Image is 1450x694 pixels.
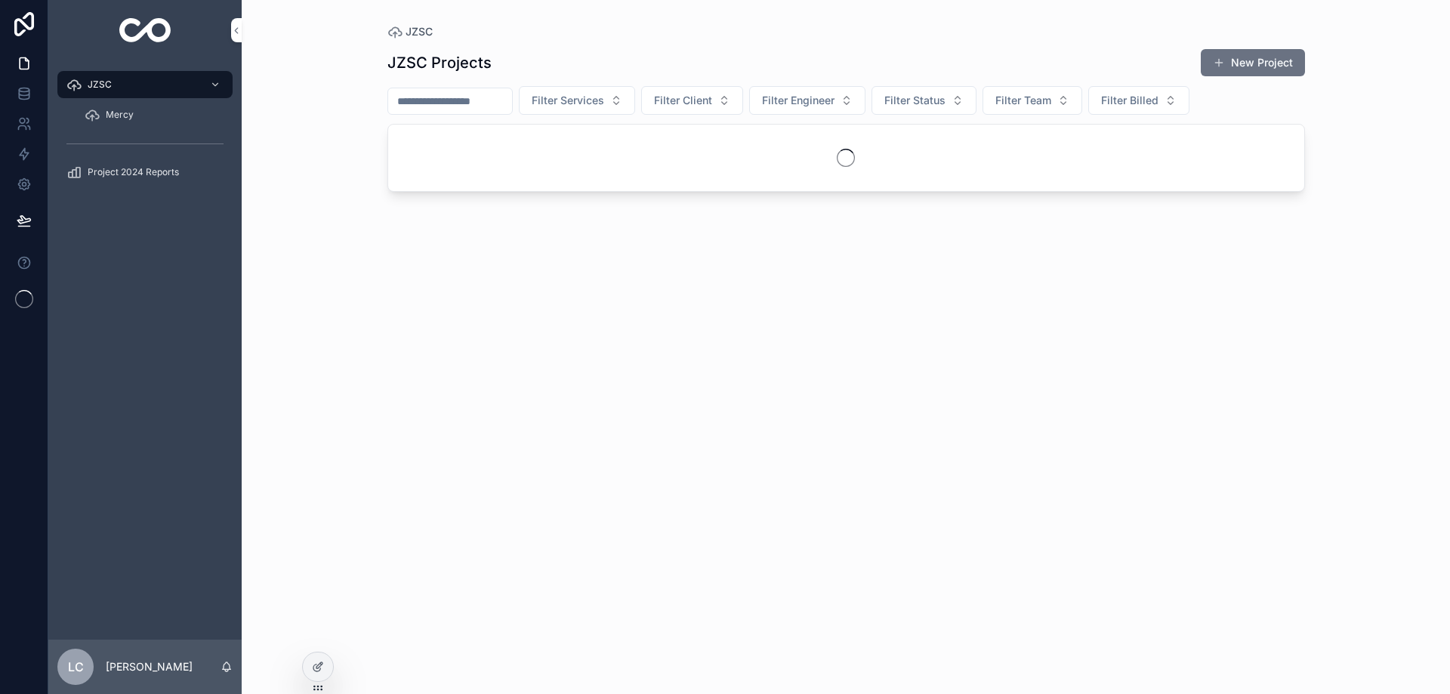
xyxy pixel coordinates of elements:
h1: JZSC Projects [387,52,492,73]
span: JZSC [88,79,112,91]
div: scrollable content [48,60,242,205]
p: [PERSON_NAME] [106,659,193,674]
a: JZSC [387,24,433,39]
span: LC [68,658,84,676]
span: Filter Engineer [762,93,835,108]
span: Filter Billed [1101,93,1158,108]
a: Mercy [76,101,233,128]
button: Select Button [872,86,976,115]
img: App logo [119,18,171,42]
button: Select Button [983,86,1082,115]
span: Mercy [106,109,134,121]
button: Select Button [749,86,865,115]
a: JZSC [57,71,233,98]
span: Project 2024 Reports [88,166,179,178]
button: Select Button [1088,86,1189,115]
span: Filter Services [532,93,604,108]
button: New Project [1201,49,1305,76]
button: Select Button [641,86,743,115]
button: Select Button [519,86,635,115]
span: Filter Team [995,93,1051,108]
a: Project 2024 Reports [57,159,233,186]
span: Filter Client [654,93,712,108]
span: Filter Status [884,93,946,108]
span: JZSC [406,24,433,39]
